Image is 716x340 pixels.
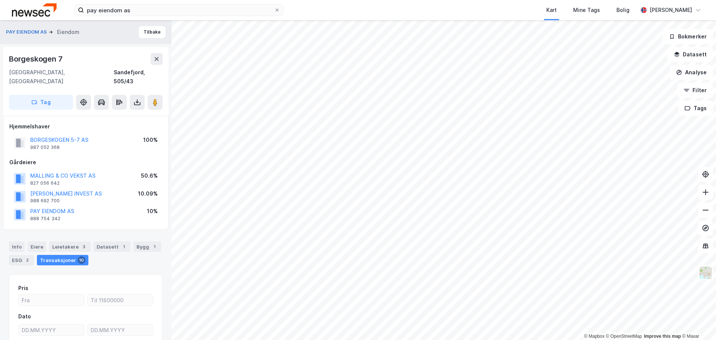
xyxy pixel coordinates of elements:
[88,294,153,306] input: Til 11600000
[28,241,46,252] div: Eiere
[6,28,48,36] button: PAY EIENDOM AS
[30,144,60,150] div: 987 052 368
[30,216,60,222] div: 888 754 342
[668,47,713,62] button: Datasett
[663,29,713,44] button: Bokmerker
[18,312,31,321] div: Dato
[139,26,166,38] button: Tilbake
[151,243,158,250] div: 1
[9,95,73,110] button: Tag
[678,101,713,116] button: Tags
[138,189,158,198] div: 10.09%
[23,256,31,264] div: 2
[584,334,604,339] a: Mapbox
[134,241,161,252] div: Bygg
[9,53,64,65] div: Borgeskogen 7
[670,65,713,80] button: Analyse
[19,324,84,336] input: DD.MM.YYYY
[114,68,163,86] div: Sandefjord, 505/43
[78,256,85,264] div: 10
[677,83,713,98] button: Filter
[606,334,642,339] a: OpenStreetMap
[9,158,162,167] div: Gårdeiere
[679,304,716,340] iframe: Chat Widget
[141,171,158,180] div: 50.6%
[9,122,162,131] div: Hjemmelshaver
[573,6,600,15] div: Mine Tags
[147,207,158,216] div: 10%
[120,243,128,250] div: 1
[546,6,557,15] div: Kart
[30,180,60,186] div: 827 056 642
[9,241,25,252] div: Info
[19,294,84,306] input: Fra
[143,135,158,144] div: 100%
[9,68,114,86] div: [GEOGRAPHIC_DATA], [GEOGRAPHIC_DATA]
[37,255,88,265] div: Transaksjoner
[84,4,274,16] input: Søk på adresse, matrikkel, gårdeiere, leietakere eller personer
[57,28,79,37] div: Eiendom
[18,284,28,293] div: Pris
[644,334,681,339] a: Improve this map
[80,243,88,250] div: 3
[616,6,629,15] div: Bolig
[49,241,91,252] div: Leietakere
[30,198,60,204] div: 988 692 700
[12,3,57,16] img: newsec-logo.f6e21ccffca1b3a03d2d.png
[698,266,713,280] img: Z
[88,324,153,336] input: DD.MM.YYYY
[94,241,131,252] div: Datasett
[9,255,34,265] div: ESG
[650,6,692,15] div: [PERSON_NAME]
